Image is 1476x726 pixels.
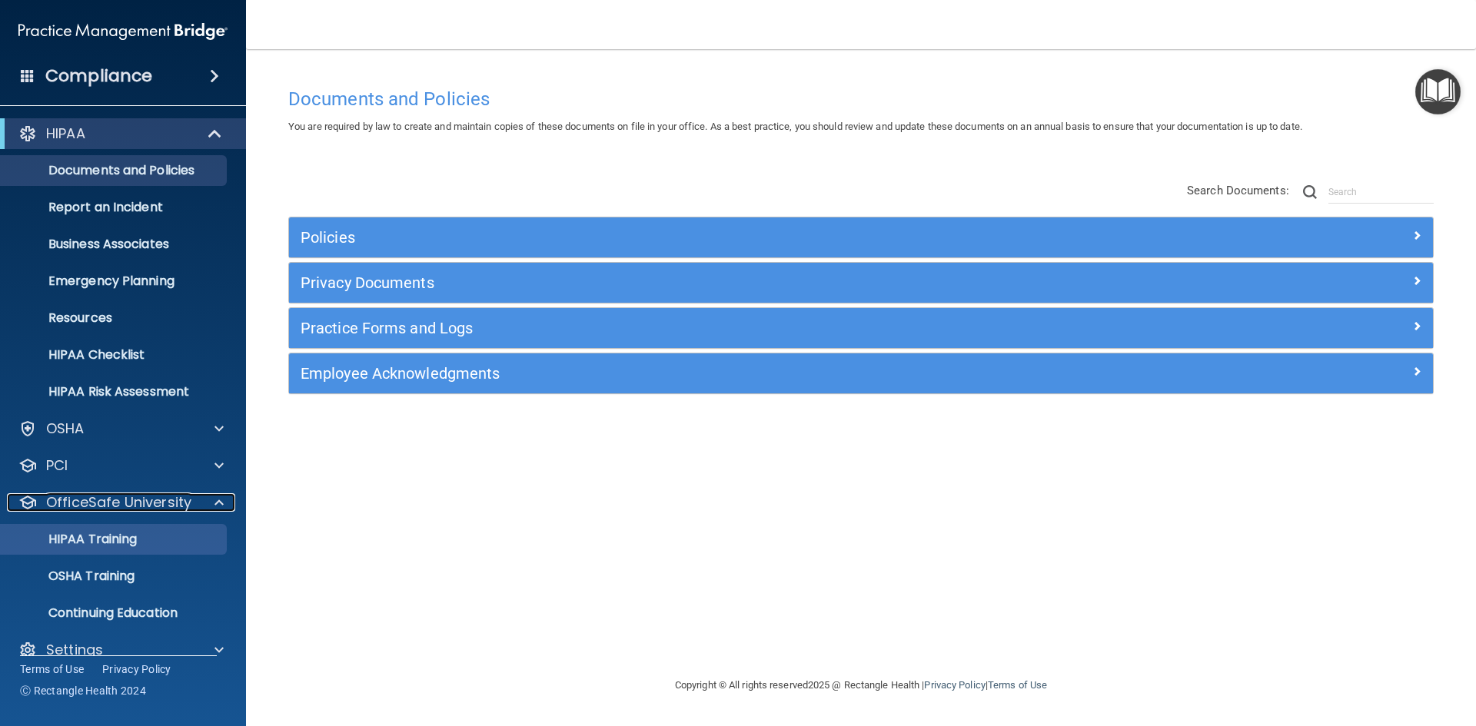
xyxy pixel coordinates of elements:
[46,493,191,512] p: OfficeSafe University
[18,456,224,475] a: PCI
[1303,185,1317,199] img: ic-search.3b580494.png
[46,456,68,475] p: PCI
[1415,69,1461,114] button: Open Resource Center
[10,163,220,178] p: Documents and Policies
[301,229,1135,246] h5: Policies
[18,493,224,512] a: OfficeSafe University
[10,569,135,584] p: OSHA Training
[988,679,1047,691] a: Terms of Use
[301,361,1421,386] a: Employee Acknowledgments
[45,65,152,87] h4: Compliance
[10,200,220,215] p: Report an Incident
[10,532,137,547] p: HIPAA Training
[46,419,85,438] p: OSHA
[10,605,220,621] p: Continuing Education
[301,365,1135,382] h5: Employee Acknowledgments
[46,124,85,143] p: HIPAA
[301,320,1135,336] h5: Practice Forms and Logs
[20,661,84,677] a: Terms of Use
[10,347,220,363] p: HIPAA Checklist
[46,641,103,659] p: Settings
[18,419,224,438] a: OSHA
[18,124,223,143] a: HIPAA
[10,310,220,326] p: Resources
[1328,181,1434,204] input: Search
[18,641,224,659] a: Settings
[301,274,1135,291] h5: Privacy Documents
[10,384,220,399] p: HIPAA Risk Assessment
[102,661,171,677] a: Privacy Policy
[301,316,1421,340] a: Practice Forms and Logs
[580,661,1142,710] div: Copyright © All rights reserved 2025 @ Rectangle Health | |
[924,679,985,691] a: Privacy Policy
[288,121,1302,132] span: You are required by law to create and maintain copies of these documents on file in your office. ...
[1399,620,1458,678] iframe: Drift Widget Chat Controller
[288,89,1434,109] h4: Documents and Policies
[301,270,1421,295] a: Privacy Documents
[10,237,220,252] p: Business Associates
[1187,184,1289,197] span: Search Documents:
[301,225,1421,250] a: Policies
[20,683,146,698] span: Ⓒ Rectangle Health 2024
[18,16,228,47] img: PMB logo
[10,273,220,289] p: Emergency Planning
